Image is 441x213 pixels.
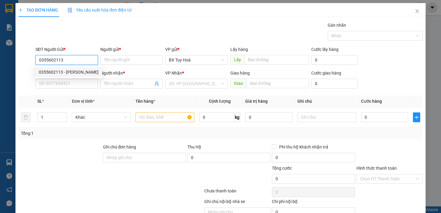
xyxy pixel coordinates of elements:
[297,112,356,122] input: Ghi Chú
[18,8,23,12] span: plus
[154,81,159,86] span: user-add
[230,78,246,88] span: Giao
[135,112,194,122] input: VD: Bàn, Ghế
[35,46,98,53] div: SĐT Người Gửi
[100,46,163,53] div: Người gửi
[234,112,240,122] span: kg
[272,166,292,171] span: Tổng cước
[37,99,42,104] span: SL
[204,188,271,198] div: Chưa thanh toán
[409,3,426,20] button: Close
[311,79,358,88] input: Cước giao hàng
[103,145,136,149] label: Ghi chú đơn hàng
[165,71,182,75] span: VP Nhận
[75,113,127,122] span: Khác
[72,99,95,104] span: Đơn vị tính
[165,46,228,53] div: VP gửi
[244,55,309,65] input: Dọc đường
[311,71,341,75] label: Cước giao hàng
[361,99,382,104] span: Cước hàng
[311,55,358,65] input: Cước lấy hàng
[18,8,58,12] span: TẠO ĐƠN HÀNG
[311,47,339,52] label: Cước lấy hàng
[356,166,396,171] label: Hình thức thanh toán
[277,144,331,150] span: Phí thu hộ khách nhận trả
[230,47,248,52] span: Lấy hàng
[187,145,201,149] span: Thu Hộ
[21,130,171,137] div: Tổng: 1
[39,69,99,75] div: 0355602113 - [PERSON_NAME]
[103,153,186,162] input: Ghi chú đơn hàng
[68,8,72,13] img: icon
[21,112,31,122] button: delete
[209,99,230,104] span: Định lượng
[204,198,271,207] div: Ghi chú nội bộ nhà xe
[413,112,420,122] button: plus
[169,55,224,65] span: BX Tuy Hoà
[295,95,359,107] th: Ghi chú
[415,9,419,14] span: close
[328,23,346,28] label: Gán nhãn
[230,55,244,65] span: Lấy
[245,99,268,104] span: Giá trị hàng
[413,115,420,120] span: plus
[135,99,155,104] span: Tên hàng
[272,198,355,207] div: Chi phí nội bộ
[230,71,249,75] span: Giao hàng
[68,8,132,12] span: Yêu cầu xuất hóa đơn điện tử
[35,67,102,77] div: 0355602113 - chu
[246,78,309,88] input: Dọc đường
[245,112,292,122] input: 0
[100,70,163,76] div: Người nhận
